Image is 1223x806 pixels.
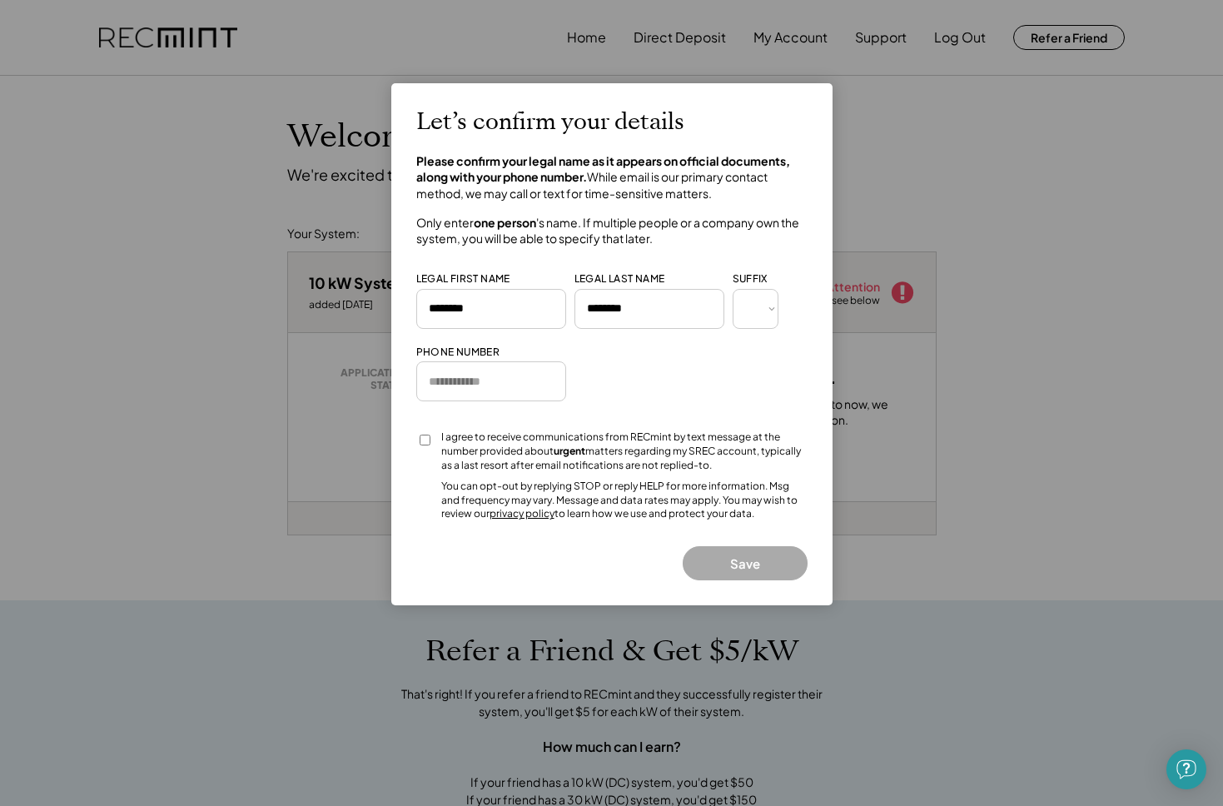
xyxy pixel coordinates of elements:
[574,272,665,286] div: LEGAL LAST NAME
[416,108,684,137] h2: Let’s confirm your details
[441,480,808,521] div: You can opt-out by replying STOP or reply HELP for more information. Msg and frequency may vary. ...
[490,507,554,520] a: privacy policy
[474,215,536,230] strong: one person
[554,445,585,457] strong: urgent
[1166,749,1206,789] div: Open Intercom Messenger
[416,153,808,202] h4: While email is our primary contact method, we may call or text for time-sensitive matters.
[416,153,792,185] strong: Please confirm your legal name as it appears on official documents, along with your phone number.
[683,546,808,580] button: Save
[416,215,808,247] h4: Only enter 's name. If multiple people or a company own the system, you will be able to specify t...
[733,272,768,286] div: SUFFIX
[416,272,510,286] div: LEGAL FIRST NAME
[441,430,808,472] div: I agree to receive communications from RECmint by text message at the number provided about matte...
[416,346,500,360] div: PHONE NUMBER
